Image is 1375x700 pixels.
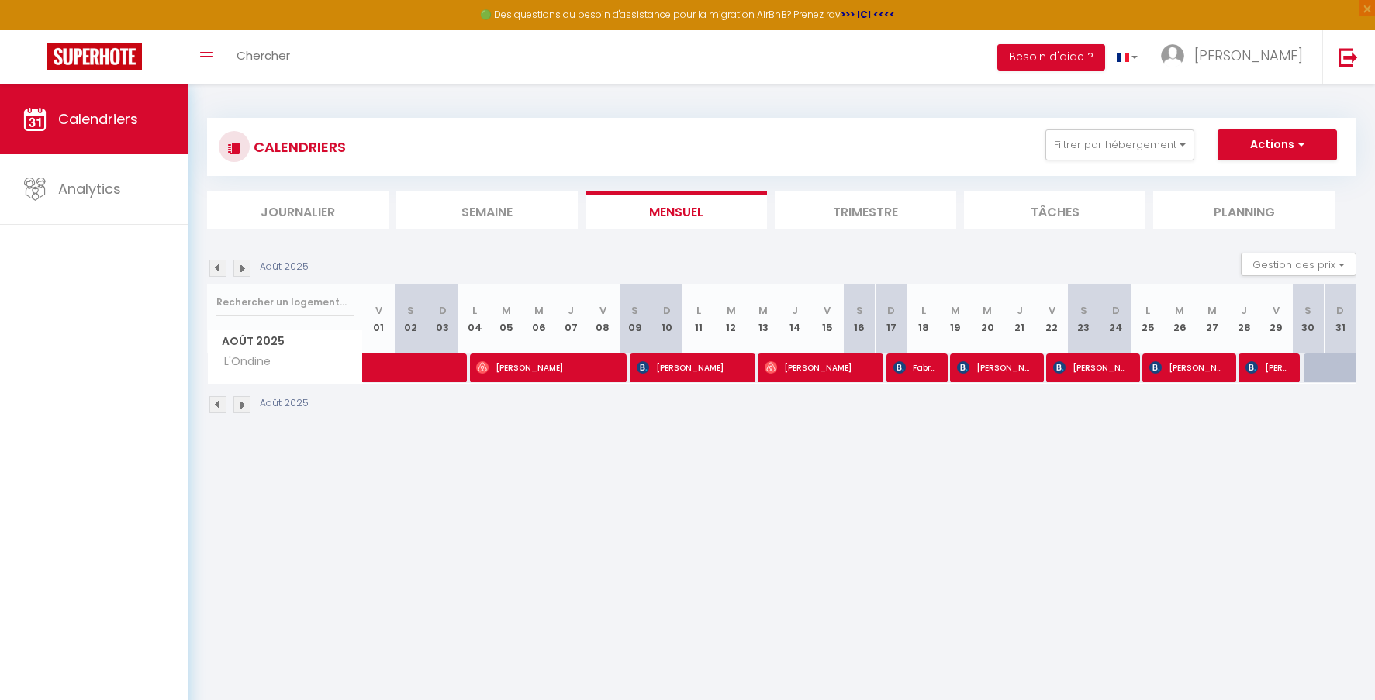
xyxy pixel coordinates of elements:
[260,396,309,411] p: Août 2025
[696,303,701,318] abbr: L
[58,179,121,198] span: Analytics
[792,303,798,318] abbr: J
[1164,284,1196,353] th: 26
[502,303,511,318] abbr: M
[727,303,736,318] abbr: M
[1145,303,1150,318] abbr: L
[957,353,1031,382] span: [PERSON_NAME]
[1100,284,1131,353] th: 24
[1196,284,1228,353] th: 27
[1035,284,1067,353] th: 22
[216,288,354,316] input: Rechercher un logement...
[887,303,895,318] abbr: D
[683,284,715,353] th: 11
[1053,353,1128,382] span: [PERSON_NAME]
[395,284,427,353] th: 02
[1292,284,1324,353] th: 30
[811,284,843,353] th: 15
[1131,284,1163,353] th: 25
[407,303,414,318] abbr: S
[631,303,638,318] abbr: S
[715,284,747,353] th: 12
[599,303,606,318] abbr: V
[876,284,907,353] th: 17
[523,284,554,353] th: 06
[983,303,992,318] abbr: M
[1228,284,1259,353] th: 28
[1194,46,1303,65] span: [PERSON_NAME]
[210,353,275,371] span: L'Ondine
[1175,303,1184,318] abbr: M
[779,284,811,353] th: 14
[207,191,389,229] li: Journalier
[586,191,767,229] li: Mensuel
[1149,30,1322,84] a: ... [PERSON_NAME]
[1241,303,1247,318] abbr: J
[47,43,142,70] img: Super Booking
[1149,353,1224,382] span: [PERSON_NAME]
[939,284,971,353] th: 19
[250,129,346,164] h3: CALENDRIERS
[1339,47,1358,67] img: logout
[972,284,1004,353] th: 20
[1112,303,1120,318] abbr: D
[375,303,382,318] abbr: V
[1245,353,1288,382] span: [PERSON_NAME]
[1045,129,1194,160] button: Filtrer par hébergement
[439,303,447,318] abbr: D
[476,353,614,382] span: [PERSON_NAME]
[1068,284,1100,353] th: 23
[1324,284,1356,353] th: 31
[1273,303,1280,318] abbr: V
[1004,284,1035,353] th: 21
[843,284,875,353] th: 16
[1207,303,1217,318] abbr: M
[651,284,682,353] th: 10
[893,353,936,382] span: Fabrice DARRET
[765,353,871,382] span: [PERSON_NAME]
[587,284,619,353] th: 08
[1080,303,1087,318] abbr: S
[758,303,768,318] abbr: M
[260,260,309,274] p: Août 2025
[568,303,574,318] abbr: J
[1218,129,1337,160] button: Actions
[964,191,1145,229] li: Tâches
[856,303,863,318] abbr: S
[824,303,831,318] abbr: V
[907,284,939,353] th: 18
[554,284,586,353] th: 07
[951,303,960,318] abbr: M
[534,303,544,318] abbr: M
[1153,191,1335,229] li: Planning
[1260,284,1292,353] th: 29
[775,191,956,229] li: Trimestre
[237,47,290,64] span: Chercher
[1161,44,1184,67] img: ...
[208,330,362,353] span: Août 2025
[58,109,138,129] span: Calendriers
[663,303,671,318] abbr: D
[921,303,926,318] abbr: L
[1241,253,1356,276] button: Gestion des prix
[472,303,477,318] abbr: L
[225,30,302,84] a: Chercher
[1304,303,1311,318] abbr: S
[458,284,490,353] th: 04
[997,44,1105,71] button: Besoin d'aide ?
[427,284,458,353] th: 03
[841,8,895,21] a: >>> ICI <<<<
[619,284,651,353] th: 09
[491,284,523,353] th: 05
[1017,303,1023,318] abbr: J
[747,284,779,353] th: 13
[1049,303,1055,318] abbr: V
[1336,303,1344,318] abbr: D
[396,191,578,229] li: Semaine
[637,353,743,382] span: [PERSON_NAME]
[363,284,395,353] th: 01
